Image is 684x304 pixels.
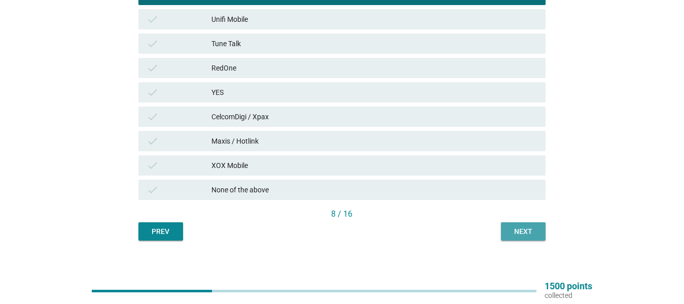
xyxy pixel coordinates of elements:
div: YES [211,86,537,98]
div: XOX Mobile [211,159,537,172]
div: CelcomDigi / Xpax [211,111,537,123]
i: check [147,184,159,196]
button: Prev [138,222,183,241]
p: collected [545,291,592,300]
div: None of the above [211,184,537,196]
div: Next [509,226,537,237]
div: Maxis / Hotlink [211,135,537,147]
button: Next [501,222,546,241]
div: Tune Talk [211,38,537,50]
i: check [147,159,159,172]
i: check [147,13,159,25]
div: Prev [147,226,175,237]
i: check [147,62,159,74]
i: check [147,38,159,50]
i: check [147,111,159,123]
i: check [147,135,159,147]
div: RedOne [211,62,537,74]
p: 1500 points [545,282,592,291]
i: check [147,86,159,98]
div: 8 / 16 [138,208,546,220]
div: Unifi Mobile [211,13,537,25]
